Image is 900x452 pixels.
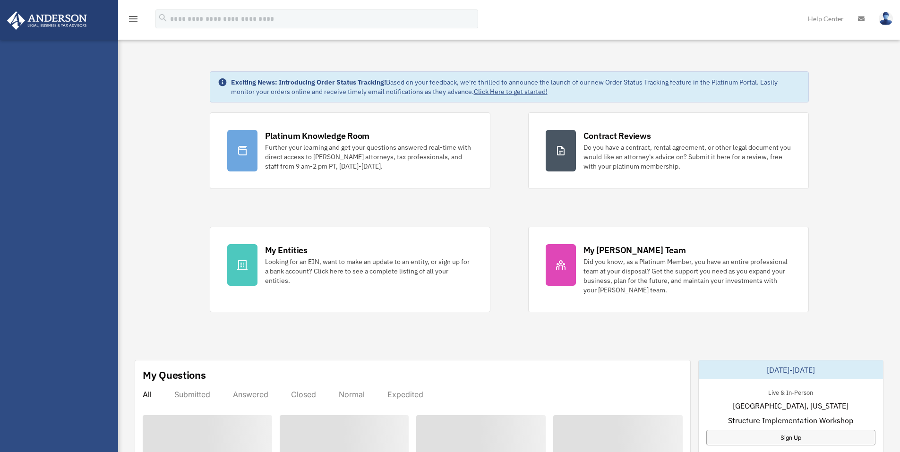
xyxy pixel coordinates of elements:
div: Submitted [174,390,210,399]
i: menu [128,13,139,25]
div: Looking for an EIN, want to make an update to an entity, or sign up for a bank account? Click her... [265,257,473,285]
img: Anderson Advisors Platinum Portal [4,11,90,30]
div: Normal [339,390,365,399]
a: Platinum Knowledge Room Further your learning and get your questions answered real-time with dire... [210,112,490,189]
span: [GEOGRAPHIC_DATA], [US_STATE] [733,400,849,411]
div: Contract Reviews [583,130,651,142]
a: Contract Reviews Do you have a contract, rental agreement, or other legal document you would like... [528,112,809,189]
div: Platinum Knowledge Room [265,130,370,142]
a: Click Here to get started! [474,87,548,96]
div: [DATE]-[DATE] [699,360,883,379]
div: Further your learning and get your questions answered real-time with direct access to [PERSON_NAM... [265,143,473,171]
img: User Pic [879,12,893,26]
i: search [158,13,168,23]
div: Answered [233,390,268,399]
a: My Entities Looking for an EIN, want to make an update to an entity, or sign up for a bank accoun... [210,227,490,312]
div: Did you know, as a Platinum Member, you have an entire professional team at your disposal? Get th... [583,257,791,295]
div: Live & In-Person [761,387,821,397]
div: Based on your feedback, we're thrilled to announce the launch of our new Order Status Tracking fe... [231,77,801,96]
strong: Exciting News: Introducing Order Status Tracking! [231,78,386,86]
span: Structure Implementation Workshop [728,415,853,426]
div: Closed [291,390,316,399]
div: Expedited [387,390,423,399]
div: All [143,390,152,399]
div: Do you have a contract, rental agreement, or other legal document you would like an attorney's ad... [583,143,791,171]
a: Sign Up [706,430,875,445]
a: My [PERSON_NAME] Team Did you know, as a Platinum Member, you have an entire professional team at... [528,227,809,312]
div: My Questions [143,368,206,382]
div: My [PERSON_NAME] Team [583,244,686,256]
a: menu [128,17,139,25]
div: My Entities [265,244,308,256]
